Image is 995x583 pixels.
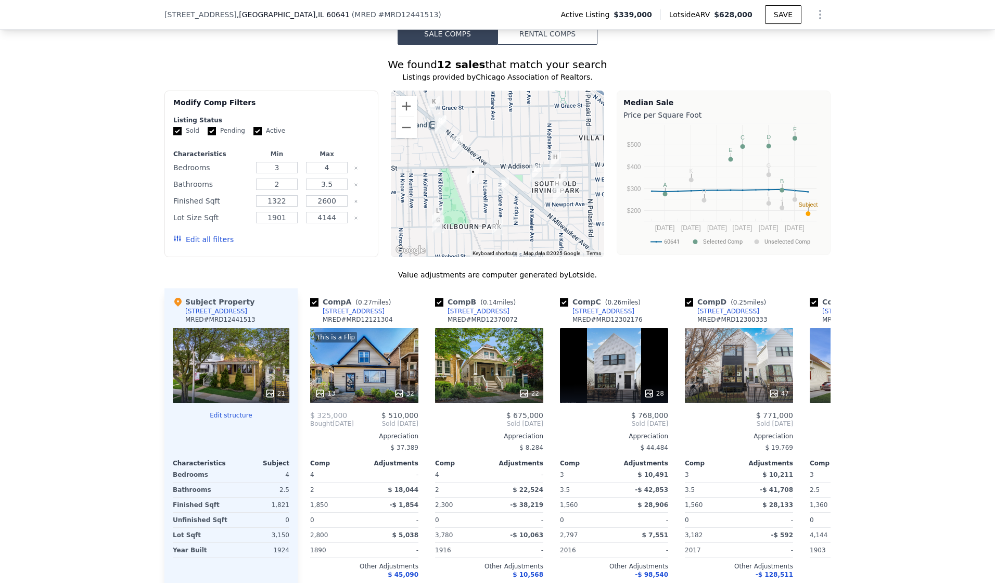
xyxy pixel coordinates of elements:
div: 2016 [560,543,612,557]
span: # MRD12441513 [378,10,439,19]
div: Median Sale [623,97,824,108]
input: Sold [173,127,182,135]
text: $300 [627,185,641,193]
span: -$ 10,063 [510,531,543,539]
span: $ 8,284 [519,444,543,451]
div: MRED # MRD12370072 [448,315,518,324]
span: [STREET_ADDRESS] [164,9,237,20]
span: ( miles) [351,299,395,306]
span: $ 18,044 [388,486,418,493]
span: ( miles) [726,299,770,306]
div: [STREET_ADDRESS] [185,307,247,315]
span: -$ 1,854 [390,501,418,509]
div: Price per Square Foot [623,108,824,122]
span: 4 [310,471,314,478]
span: Sold [DATE] [435,420,543,428]
div: 4169 W Eddy St [526,160,545,186]
div: Adjustments [364,459,418,467]
span: ( miles) [476,299,520,306]
div: 4 [233,467,289,482]
span: $ 675,000 [506,411,543,420]
button: Rental Comps [497,23,597,45]
div: 3726 N Milwaukee Ave [431,112,451,138]
div: - [741,513,793,527]
div: 2017 [685,543,737,557]
div: 4116 W Newport Ave [548,181,568,207]
div: Characteristics [173,150,250,158]
div: MRED # MRD12300333 [697,315,768,324]
div: 2 [435,483,487,497]
span: $ 510,000 [381,411,418,420]
div: 3,150 [233,528,289,542]
div: Bedrooms [173,467,229,482]
div: 3.5 [560,483,612,497]
button: Zoom out [396,117,417,138]
div: We found that match your search [164,57,831,72]
span: 4 [435,471,439,478]
div: Comp [685,459,739,467]
div: - [616,513,668,527]
div: 0 [233,513,289,527]
div: [STREET_ADDRESS] [323,307,385,315]
label: Sold [173,126,199,135]
span: $ 5,038 [392,531,418,539]
span: $ 19,769 [766,444,793,451]
div: - [366,543,418,557]
text: $400 [627,163,641,171]
span: ( miles) [601,299,645,306]
text: F [793,126,797,132]
div: - [366,467,418,482]
div: 3404 N Kilbourn Ave [428,201,448,227]
span: 0 [435,516,439,524]
span: MRED [354,10,376,19]
div: [STREET_ADDRESS] [448,307,509,315]
button: Zoom in [396,96,417,117]
text: [DATE] [681,224,701,232]
a: [STREET_ADDRESS] [435,307,509,315]
div: Appreciation [435,432,543,440]
text: G [767,162,771,169]
div: 2 [310,483,362,497]
div: [DATE] [310,420,354,428]
text: K [690,168,694,174]
div: - [616,543,668,557]
div: 1,821 [233,498,289,512]
span: $ 44,484 [641,444,668,451]
div: Modify Comp Filters [173,97,369,116]
div: 1903 [810,543,862,557]
img: Google [393,244,428,257]
span: -$ 42,853 [635,486,668,493]
span: 0.14 [483,299,497,306]
button: Sale Comps [398,23,497,45]
text: E [729,147,732,153]
div: 3352 N Kilbourn Ave [428,211,448,237]
a: [STREET_ADDRESS] [685,307,759,315]
span: -$ 592 [771,531,793,539]
div: 32 [394,388,414,399]
span: $339,000 [614,9,652,20]
div: Other Adjustments [685,562,793,571]
span: Map data ©2025 Google [524,250,580,256]
div: 47 [769,388,789,399]
div: [STREET_ADDRESS] [572,307,634,315]
div: - [491,543,543,557]
div: Lot Sqft [173,528,229,542]
div: 13 [315,388,335,399]
div: Comp [435,459,489,467]
div: 3527 N Kostner Ave [463,162,483,188]
span: 3 [685,471,689,478]
button: Keyboard shortcuts [473,250,517,257]
span: $ 45,090 [388,571,418,578]
text: J [781,196,784,202]
div: 3344 N Kildare Ave [488,213,507,239]
button: SAVE [765,5,801,24]
span: 0.27 [358,299,372,306]
div: MRED # MRD12121304 [323,315,393,324]
div: This is a Flip [314,332,357,343]
div: 1916 [435,543,487,557]
a: Terms [586,250,601,256]
text: [DATE] [759,224,779,232]
div: Comp E [810,297,894,307]
span: 1,560 [685,501,703,509]
text: D [767,134,771,140]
